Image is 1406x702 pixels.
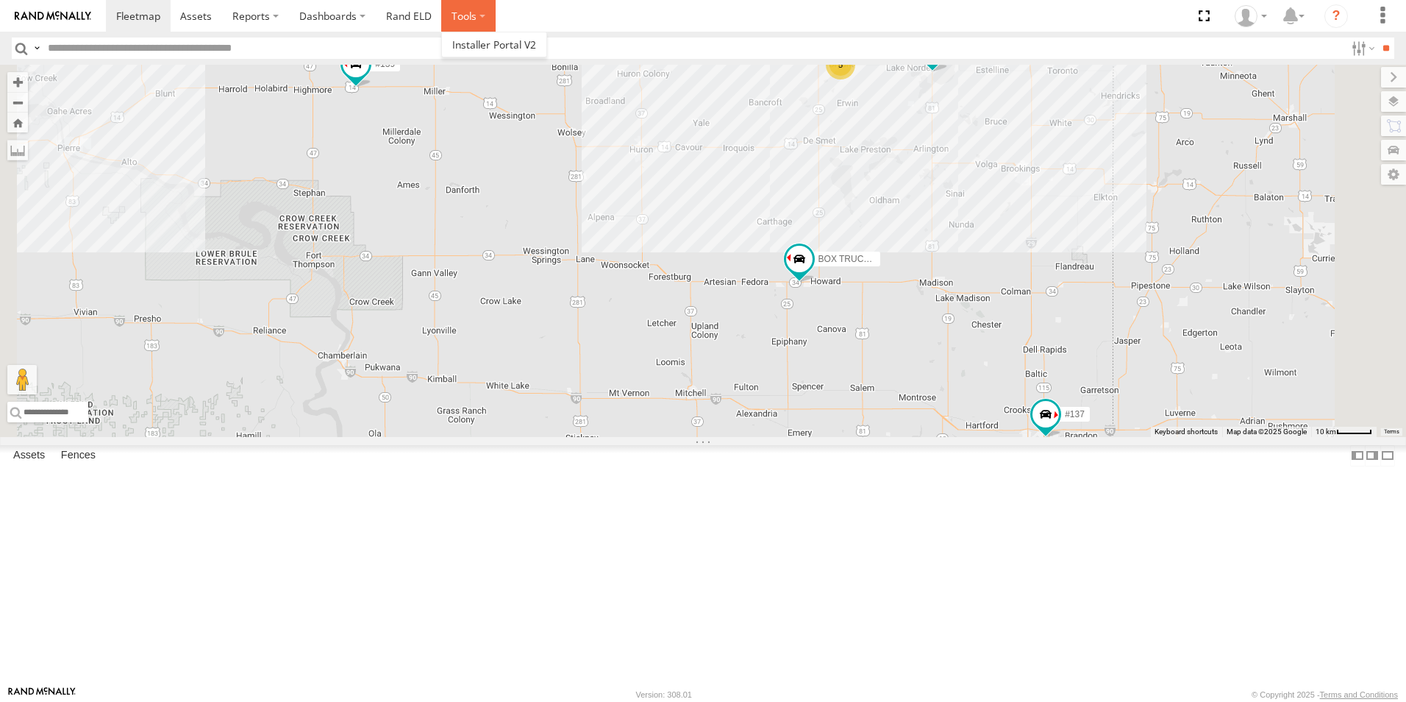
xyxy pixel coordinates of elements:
i: ? [1324,4,1348,28]
button: Map Scale: 10 km per 45 pixels [1311,427,1377,437]
label: Measure [7,140,28,160]
label: Search Filter Options [1346,38,1377,59]
label: Fences [54,445,103,466]
span: Map data ©2025 Google [1227,428,1307,436]
label: Dock Summary Table to the Right [1365,445,1380,467]
button: Drag Pegman onto the map to open Street View [7,365,37,394]
div: Version: 308.01 [636,690,692,699]
a: Terms (opens in new tab) [1384,429,1399,435]
button: Zoom out [7,92,28,113]
img: rand-logo.svg [15,11,91,21]
button: Keyboard shortcuts [1155,427,1218,437]
span: BOX TRUCK#118 [818,255,890,265]
button: Zoom in [7,72,28,92]
span: #137 [1065,410,1085,420]
label: Search Query [31,38,43,59]
label: Map Settings [1381,164,1406,185]
label: Assets [6,445,52,466]
div: © Copyright 2025 - [1252,690,1398,699]
label: Hide Summary Table [1380,445,1395,467]
button: Zoom Home [7,113,28,132]
label: Dock Summary Table to the Left [1350,445,1365,467]
div: Devan Weelborg [1230,5,1272,27]
span: 10 km [1316,428,1336,436]
a: Visit our Website [8,687,76,702]
div: 5 [826,50,855,79]
a: Terms and Conditions [1320,690,1398,699]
